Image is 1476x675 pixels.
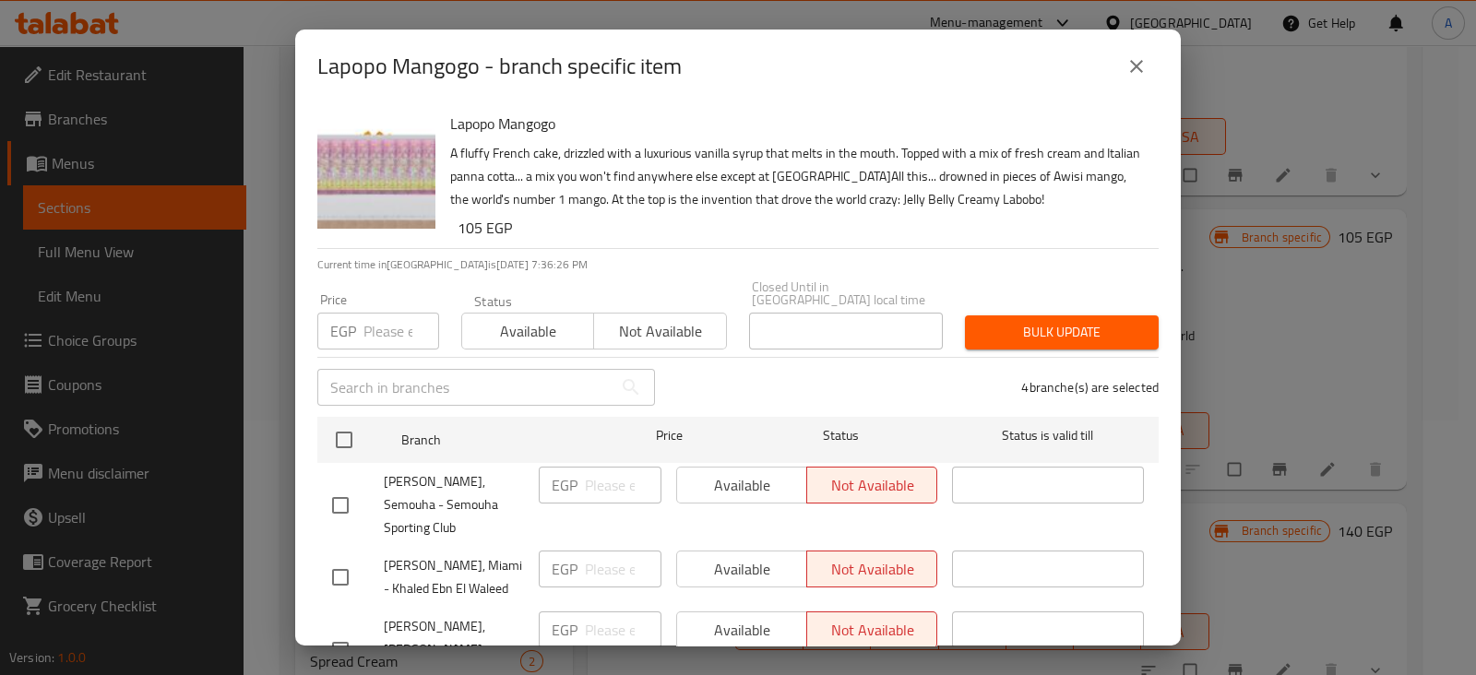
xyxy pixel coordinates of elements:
[552,474,577,496] p: EGP
[401,429,593,452] span: Branch
[317,256,1159,273] p: Current time in [GEOGRAPHIC_DATA] is [DATE] 7:36:26 PM
[552,619,577,641] p: EGP
[1021,378,1159,397] p: 4 branche(s) are selected
[965,315,1159,349] button: Bulk update
[593,313,726,349] button: Not available
[317,52,682,81] h2: Lapopo Mangogo - branch specific item
[384,470,524,539] span: [PERSON_NAME], Semouha - Semouha Sporting Club
[317,369,613,406] input: Search in branches
[317,111,435,229] img: Lapopo Mangogo
[450,111,1144,136] h6: Lapopo Mangogo
[384,554,524,600] span: [PERSON_NAME], Miami - Khaled Ebn El Waleed
[585,611,661,648] input: Please enter price
[450,142,1144,211] p: A fluffy French cake, drizzled with a luxurious vanilla syrup that melts in the mouth. Topped wit...
[552,558,577,580] p: EGP
[330,320,356,342] p: EGP
[980,321,1144,344] span: Bulk update
[458,215,1144,241] h6: 105 EGP
[952,424,1144,447] span: Status is valid till
[585,551,661,587] input: Please enter price
[601,318,719,345] span: Not available
[745,424,937,447] span: Status
[461,313,594,349] button: Available
[585,467,661,503] input: Please enter price
[1114,44,1159,89] button: close
[608,424,731,447] span: Price
[363,313,439,349] input: Please enter price
[470,318,587,345] span: Available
